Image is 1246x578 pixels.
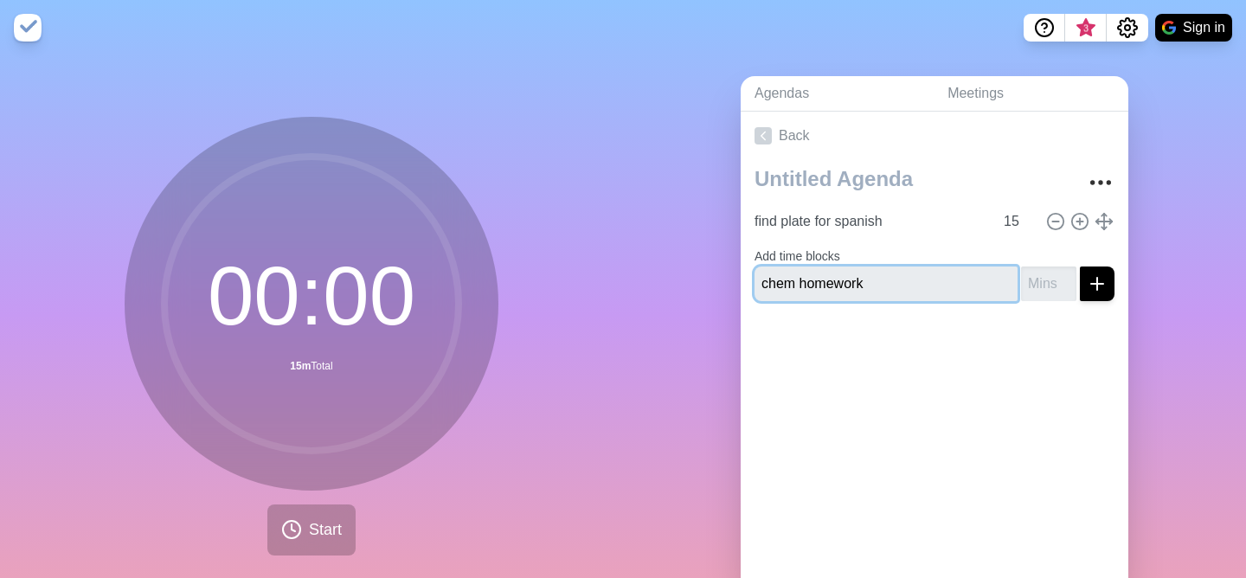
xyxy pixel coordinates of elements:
button: Start [267,504,356,556]
input: Mins [997,204,1038,239]
button: More [1083,165,1118,200]
input: Mins [1021,267,1076,301]
a: Meetings [934,76,1128,112]
button: Sign in [1155,14,1232,42]
img: timeblocks logo [14,14,42,42]
input: Name [755,267,1018,301]
button: Help [1024,14,1065,42]
button: Settings [1107,14,1148,42]
img: google logo [1162,21,1176,35]
span: 3 [1079,22,1093,35]
a: Agendas [741,76,934,112]
input: Name [748,204,993,239]
label: Add time blocks [755,249,840,263]
a: Back [741,112,1128,160]
span: Start [309,518,342,542]
button: What’s new [1065,14,1107,42]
